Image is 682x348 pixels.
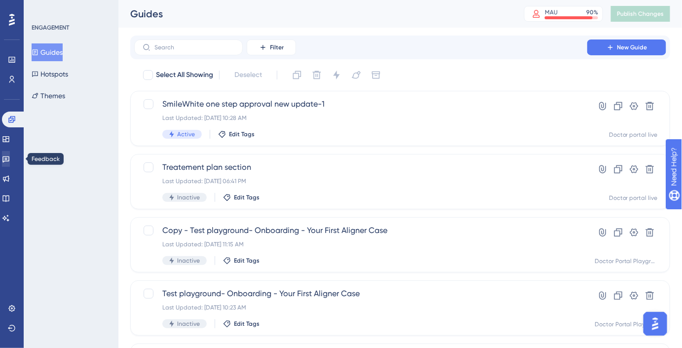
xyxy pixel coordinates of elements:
span: SmileWhite one step approval new update-1 [162,98,559,110]
div: Last Updated: [DATE] 10:23 AM [162,304,559,311]
span: Inactive [177,193,200,201]
div: 90 % [586,8,598,16]
span: Filter [270,43,284,51]
button: Edit Tags [223,320,260,328]
div: Doctor Portal Playground [595,320,658,328]
span: Edit Tags [229,130,255,138]
div: ENGAGEMENT [32,24,69,32]
button: Edit Tags [218,130,255,138]
button: Edit Tags [223,193,260,201]
span: New Guide [617,43,647,51]
span: Edit Tags [234,257,260,265]
span: Copy - Test playground- Onboarding - Your First Aligner Case [162,225,559,236]
button: Guides [32,43,63,61]
button: Hotspots [32,65,68,83]
span: Edit Tags [234,320,260,328]
span: Test playground- Onboarding - Your First Aligner Case [162,288,559,300]
div: Doctor portal live [609,131,658,139]
div: Last Updated: [DATE] 06:41 PM [162,177,559,185]
button: Edit Tags [223,257,260,265]
span: Edit Tags [234,193,260,201]
button: New Guide [587,39,666,55]
iframe: UserGuiding AI Assistant Launcher [641,309,670,339]
button: Filter [247,39,296,55]
button: Publish Changes [611,6,670,22]
span: Active [177,130,195,138]
div: Last Updated: [DATE] 11:15 AM [162,240,559,248]
button: Themes [32,87,65,105]
div: Doctor portal live [609,194,658,202]
div: MAU [545,8,558,16]
input: Search [154,44,234,51]
span: Publish Changes [617,10,664,18]
button: Deselect [226,66,271,84]
div: Guides [130,7,499,21]
span: Deselect [234,69,262,81]
div: Doctor Portal Playground [595,257,658,265]
span: Inactive [177,320,200,328]
span: Select All Showing [156,69,213,81]
div: Last Updated: [DATE] 10:28 AM [162,114,559,122]
span: Need Help? [23,2,62,14]
span: Inactive [177,257,200,265]
span: Treatement plan section [162,161,559,173]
